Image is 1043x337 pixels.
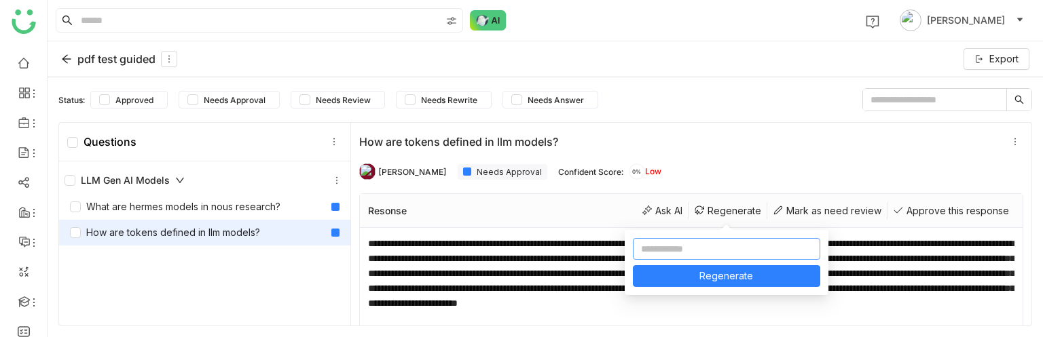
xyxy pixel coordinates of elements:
[458,164,547,180] div: Needs Approval
[359,163,376,180] img: 614311cd187b40350527aed2
[378,167,447,177] div: [PERSON_NAME]
[61,51,177,67] div: pdf test guided
[558,167,623,177] div: Confident Score:
[699,269,753,283] span: Regenerate
[989,52,1019,66] span: Export
[633,265,820,287] button: Regenerate
[629,169,645,174] span: 0%
[689,202,767,219] div: Regenerate
[310,95,376,105] span: Needs Review
[636,202,689,219] div: Ask AI
[888,202,1014,219] div: Approve this response
[70,199,280,214] div: What are hermes models in nous research?
[70,225,260,240] div: How are tokens defined in llm models?
[359,135,1002,148] div: How are tokens defined in llm models?
[446,16,457,26] img: search-type.svg
[900,9,921,31] img: avatar
[470,10,507,31] img: ask-buddy-normal.svg
[67,135,136,148] div: Questions
[629,163,661,180] div: Low
[12,9,36,34] img: logo
[522,95,589,105] span: Needs Answer
[110,95,159,105] span: Approved
[897,9,1027,31] button: [PERSON_NAME]
[58,95,85,105] div: Status:
[767,202,888,219] div: Mark as need review
[198,95,271,105] span: Needs Approval
[866,15,879,28] img: help.svg
[927,13,1005,28] span: [PERSON_NAME]
[368,205,407,216] div: Resonse
[964,48,1029,70] button: Export
[416,95,483,105] span: Needs Rewrite
[65,173,185,188] div: LLM Gen AI Models
[59,167,350,194] div: LLM Gen AI Models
